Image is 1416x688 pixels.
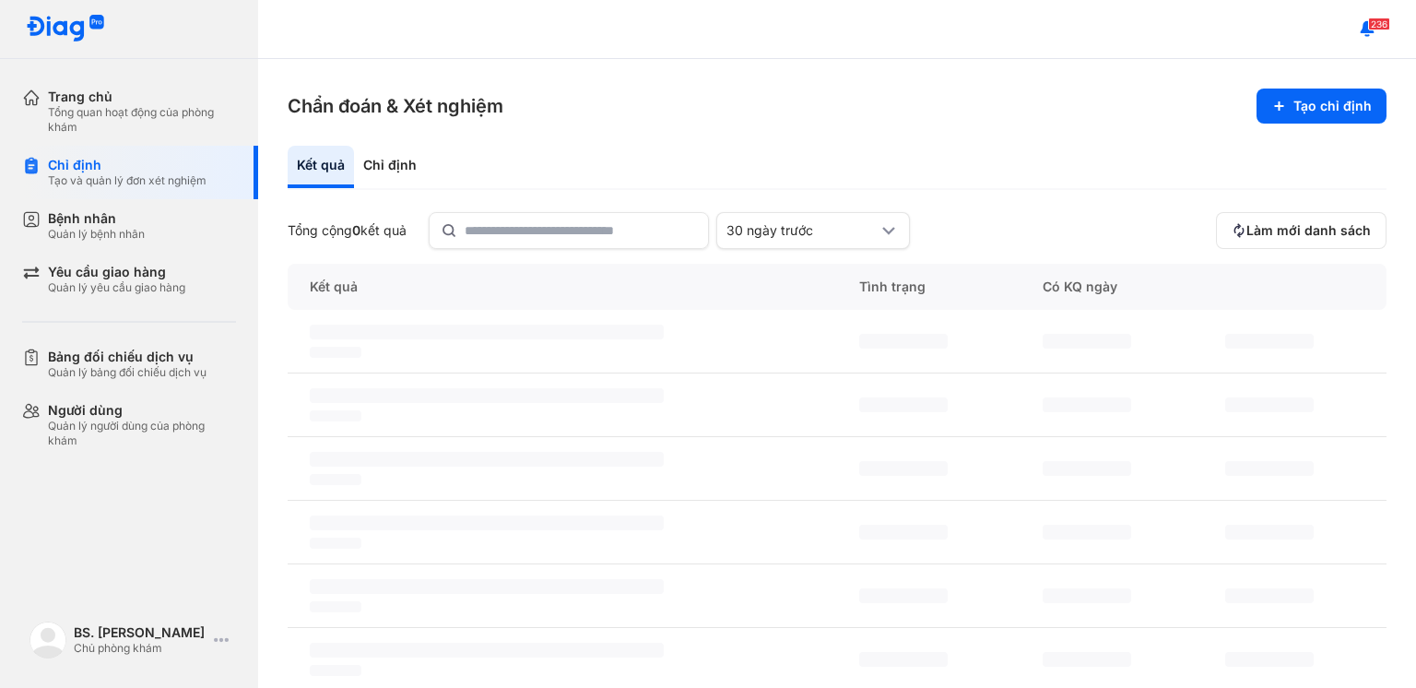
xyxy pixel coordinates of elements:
span: ‌ [1043,397,1131,412]
span: ‌ [310,388,664,403]
div: Có KQ ngày [1021,264,1204,310]
span: ‌ [859,588,948,603]
div: Bệnh nhân [48,210,145,227]
div: Người dùng [48,402,236,419]
span: Làm mới danh sách [1246,222,1371,239]
div: Tổng quan hoạt động của phòng khám [48,105,236,135]
span: ‌ [1225,588,1314,603]
span: ‌ [310,538,361,549]
span: ‌ [859,525,948,540]
div: BS. [PERSON_NAME] [74,624,206,641]
span: ‌ [1225,334,1314,349]
div: Quản lý bảng đối chiếu dịch vụ [48,365,206,380]
img: logo [29,622,66,658]
span: ‌ [859,461,948,476]
div: Kết quả [288,264,837,310]
span: ‌ [310,665,361,676]
span: ‌ [859,397,948,412]
div: Chủ phòng khám [74,641,206,656]
div: Quản lý người dùng của phòng khám [48,419,236,448]
img: logo [26,15,105,43]
span: ‌ [310,579,664,594]
div: Kết quả [288,146,354,188]
span: ‌ [1043,461,1131,476]
span: 236 [1368,18,1390,30]
span: ‌ [1225,525,1314,540]
span: ‌ [859,652,948,667]
div: Bảng đối chiếu dịch vụ [48,349,206,365]
div: Quản lý yêu cầu giao hàng [48,280,185,295]
div: Yêu cầu giao hàng [48,264,185,280]
span: ‌ [1225,652,1314,667]
button: Tạo chỉ định [1257,89,1386,124]
div: Tạo và quản lý đơn xét nghiệm [48,173,206,188]
span: ‌ [310,474,361,485]
div: Chỉ định [48,157,206,173]
div: Quản lý bệnh nhân [48,227,145,242]
span: ‌ [310,601,361,612]
span: ‌ [1225,461,1314,476]
span: ‌ [310,516,664,530]
span: ‌ [1043,652,1131,667]
span: ‌ [310,325,664,339]
span: ‌ [310,643,664,658]
span: ‌ [310,347,361,358]
span: ‌ [310,452,664,467]
div: Chỉ định [354,146,426,188]
button: Làm mới danh sách [1216,212,1386,249]
span: ‌ [859,334,948,349]
h3: Chẩn đoán & Xét nghiệm [288,93,503,119]
div: Trang chủ [48,89,236,105]
span: ‌ [1043,588,1131,603]
div: Tổng cộng kết quả [288,222,407,239]
div: Tình trạng [837,264,1021,310]
span: 0 [352,222,360,238]
span: ‌ [1043,334,1131,349]
span: ‌ [310,410,361,421]
span: ‌ [1043,525,1131,540]
span: ‌ [1225,397,1314,412]
div: 30 ngày trước [726,222,878,239]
